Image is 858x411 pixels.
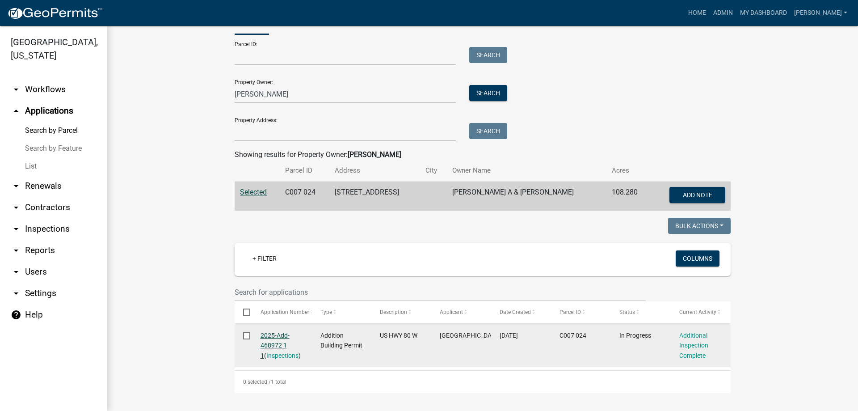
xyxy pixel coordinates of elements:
span: Parcel ID [559,309,581,315]
datatable-header-cell: Current Activity [671,301,731,323]
span: Addition Building Permit [320,332,362,349]
div: ( ) [261,330,303,361]
button: Add Note [669,187,725,203]
td: [STREET_ADDRESS] [329,182,420,211]
span: Status [619,309,635,315]
a: Admin [710,4,736,21]
i: help [11,309,21,320]
span: US HWY 80 W [380,332,417,339]
span: In Progress [619,332,651,339]
button: Bulk Actions [668,218,731,234]
span: Current Activity [679,309,716,315]
i: arrow_drop_down [11,224,21,234]
datatable-header-cell: Description [371,301,431,323]
th: Parcel ID [280,160,329,181]
i: arrow_drop_down [11,181,21,191]
a: Home [685,4,710,21]
th: Address [329,160,420,181]
button: Search [469,47,507,63]
span: 0 selected / [243,379,271,385]
td: [PERSON_NAME] A & [PERSON_NAME] [447,182,606,211]
datatable-header-cell: Select [235,301,252,323]
button: Search [469,123,507,139]
th: City [420,160,447,181]
a: 2025-Add-468972 1 1 [261,332,290,360]
a: [PERSON_NAME] [791,4,851,21]
i: arrow_drop_down [11,202,21,213]
i: arrow_drop_down [11,267,21,277]
button: Columns [676,250,719,267]
a: Inspections [266,352,299,359]
span: Description [380,309,407,315]
span: Type [320,309,332,315]
datatable-header-cell: Type [311,301,371,323]
a: Additional Inspection Complete [679,332,708,360]
div: Showing results for Property Owner: [235,149,731,160]
th: Owner Name [447,160,606,181]
strong: [PERSON_NAME] [348,150,401,159]
td: C007 024 [280,182,329,211]
span: Date Created [500,309,531,315]
button: Search [469,85,507,101]
i: arrow_drop_down [11,288,21,299]
a: + Filter [245,250,284,267]
span: Add Note [682,191,712,199]
datatable-header-cell: Applicant [431,301,491,323]
span: 08/25/2025 [500,332,518,339]
datatable-header-cell: Parcel ID [551,301,611,323]
datatable-header-cell: Date Created [491,301,551,323]
span: Application Number [261,309,309,315]
i: arrow_drop_down [11,84,21,95]
datatable-header-cell: Status [611,301,671,323]
th: Acres [606,160,651,181]
div: 1 total [235,371,731,393]
a: Selected [240,188,267,196]
i: arrow_drop_up [11,106,21,116]
a: My Dashboard [736,4,791,21]
td: 108.280 [606,182,651,211]
span: Crawford County [440,332,500,339]
span: Applicant [440,309,463,315]
datatable-header-cell: Application Number [252,301,311,323]
input: Search for applications [235,283,646,301]
span: C007 024 [559,332,586,339]
i: arrow_drop_down [11,245,21,256]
